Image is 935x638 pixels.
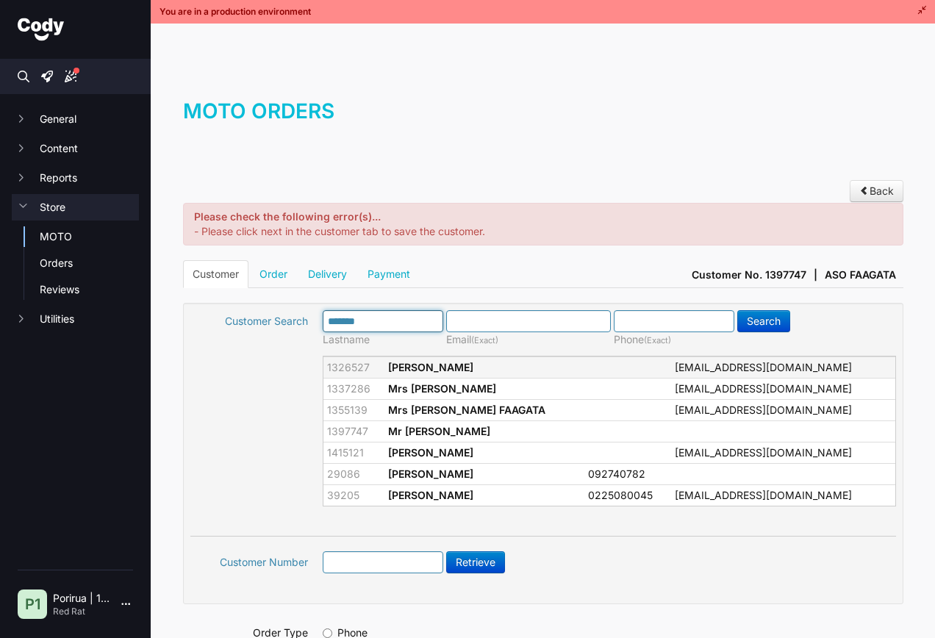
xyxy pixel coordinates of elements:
[183,203,903,245] div: - Please click next in the customer tab to save the customer.
[671,378,895,399] td: [EMAIL_ADDRESS][DOMAIN_NAME]
[388,446,473,459] strong: [PERSON_NAME]
[323,463,385,484] td: 29086
[323,332,446,347] div: Lastname
[53,606,110,617] p: Red Rat
[40,282,139,297] a: Reviews
[388,404,545,416] strong: Mrs [PERSON_NAME] FAAGATA
[671,484,895,506] td: [EMAIL_ADDRESS][DOMAIN_NAME]
[183,96,903,140] h1: MOTO Orders
[388,361,473,373] strong: [PERSON_NAME]
[471,335,498,345] small: (Exact)
[323,399,385,420] td: 1355139
[190,551,308,570] label: Customer Number
[850,180,903,202] a: Back
[190,310,308,329] label: Customer Search
[388,467,473,480] strong: [PERSON_NAME]
[671,356,895,378] td: [EMAIL_ADDRESS][DOMAIN_NAME]
[825,268,896,282] span: ASO FAAGATA
[160,6,311,18] span: You are in a production environment
[250,260,297,288] a: Order
[298,260,357,288] a: Delivery
[323,628,332,638] input: Phone
[737,310,790,332] button: Search
[671,442,895,463] td: [EMAIL_ADDRESS][DOMAIN_NAME]
[614,332,737,348] div: Phone
[183,260,248,288] a: Customer
[388,382,496,395] strong: Mrs [PERSON_NAME]
[446,332,614,348] div: Email
[40,256,139,270] a: Orders
[644,335,671,345] small: (Exact)
[692,268,806,282] span: Customer No. 1397747
[323,378,385,399] td: 1337286
[584,463,672,484] td: 092740782
[358,260,420,288] a: Payment
[194,210,381,223] strong: Please check the following error(s)...
[323,420,385,442] td: 1397747
[12,165,139,191] button: Reports
[446,551,505,573] button: Retrieve
[40,229,139,244] a: MOTO
[814,268,817,282] span: |
[12,194,139,221] button: Store
[584,484,672,506] td: 0225080045
[12,6,56,50] button: Open LiveChat chat widget
[323,356,385,378] td: 1326527
[388,425,490,437] strong: Mr [PERSON_NAME]
[53,591,110,606] p: Porirua | 1305
[323,442,385,463] td: 1415121
[388,489,473,501] strong: [PERSON_NAME]
[12,135,139,162] button: Content
[323,484,385,506] td: 39205
[12,106,139,132] button: General
[12,306,139,332] button: Utilities
[671,399,895,420] td: [EMAIL_ADDRESS][DOMAIN_NAME]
